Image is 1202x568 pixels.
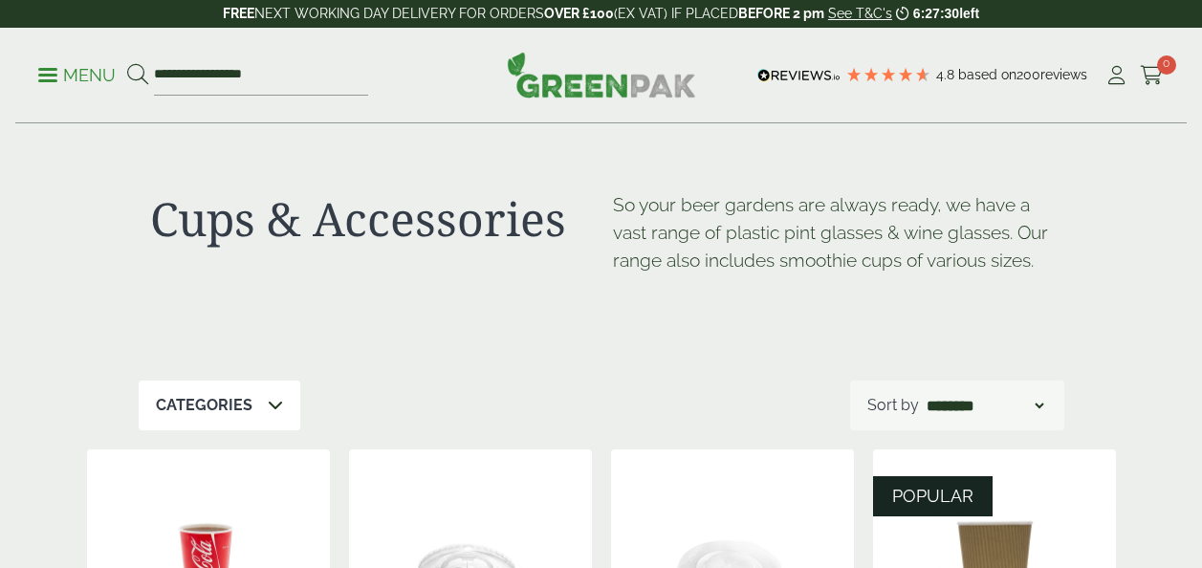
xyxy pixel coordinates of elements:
a: 0 [1140,61,1164,90]
span: 0 [1157,55,1176,75]
a: See T&C's [828,6,892,21]
span: 6:27:30 [913,6,959,21]
img: GreenPak Supplies [507,52,696,98]
span: POPULAR [892,486,973,506]
span: Based on [958,67,1016,82]
strong: OVER £100 [544,6,614,21]
div: 4.79 Stars [845,66,931,83]
h1: Cups & Accessories [150,191,590,247]
a: Menu [38,64,116,83]
strong: BEFORE 2 pm [738,6,824,21]
strong: FREE [223,6,254,21]
p: Sort by [867,394,919,417]
img: REVIEWS.io [757,69,841,82]
span: left [959,6,979,21]
span: reviews [1040,67,1087,82]
p: Menu [38,64,116,87]
span: 4.8 [936,67,958,82]
i: My Account [1104,66,1128,85]
select: Shop order [923,394,1047,417]
i: Cart [1140,66,1164,85]
p: So your beer gardens are always ready, we have a vast range of plastic pint glasses & wine glasse... [613,191,1053,273]
span: 200 [1016,67,1040,82]
p: Categories [156,394,252,417]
